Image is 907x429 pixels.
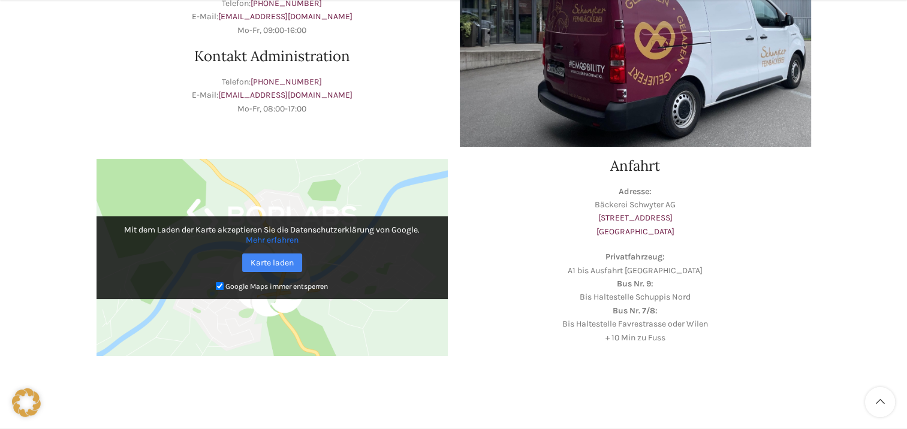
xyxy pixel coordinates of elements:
[619,186,652,197] strong: Adresse:
[865,387,895,417] a: Scroll to top button
[246,235,299,245] a: Mehr erfahren
[218,11,352,22] a: [EMAIL_ADDRESS][DOMAIN_NAME]
[218,90,352,100] a: [EMAIL_ADDRESS][DOMAIN_NAME]
[97,75,448,116] p: Telefon: E-Mail: Mo-Fr, 08:00-17:00
[225,282,328,290] small: Google Maps immer entsperren
[617,279,653,289] strong: Bus Nr. 9:
[216,282,224,290] input: Google Maps immer entsperren
[97,49,448,64] h2: Kontakt Administration
[251,77,322,87] a: [PHONE_NUMBER]
[460,250,811,345] p: A1 bis Ausfahrt [GEOGRAPHIC_DATA] Bis Haltestelle Schuppis Nord Bis Haltestelle Favrestrasse oder...
[460,159,811,173] h2: Anfahrt
[242,253,302,272] a: Karte laden
[97,159,448,357] img: Google Maps
[105,225,439,245] p: Mit dem Laden der Karte akzeptieren Sie die Datenschutzerklärung von Google.
[605,252,665,262] strong: Privatfahrzeug:
[460,185,811,239] p: Bäckerei Schwyter AG
[596,213,674,236] a: [STREET_ADDRESS][GEOGRAPHIC_DATA]
[613,306,658,316] strong: Bus Nr. 7/8:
